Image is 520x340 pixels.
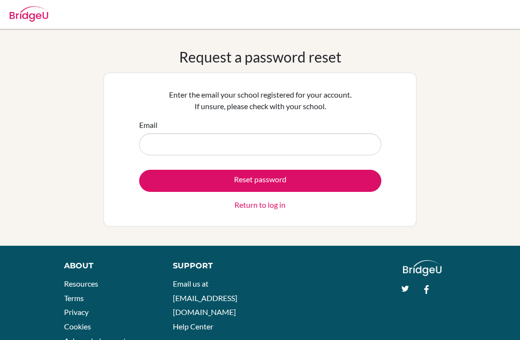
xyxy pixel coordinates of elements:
a: Return to log in [234,199,286,211]
img: Bridge-U [10,6,48,22]
label: Email [139,119,157,131]
div: About [64,260,151,272]
img: logo_white@2x-f4f0deed5e89b7ecb1c2cc34c3e3d731f90f0f143d5ea2071677605dd97b5244.png [403,260,442,276]
a: Help Center [173,322,213,331]
div: Support [173,260,251,272]
a: Privacy [64,307,89,316]
h1: Request a password reset [179,48,341,65]
a: Resources [64,279,98,288]
a: Terms [64,293,84,302]
a: Cookies [64,322,91,331]
button: Reset password [139,170,381,192]
a: Email us at [EMAIL_ADDRESS][DOMAIN_NAME] [173,279,237,316]
p: Enter the email your school registered for your account. If unsure, please check with your school. [139,89,381,112]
